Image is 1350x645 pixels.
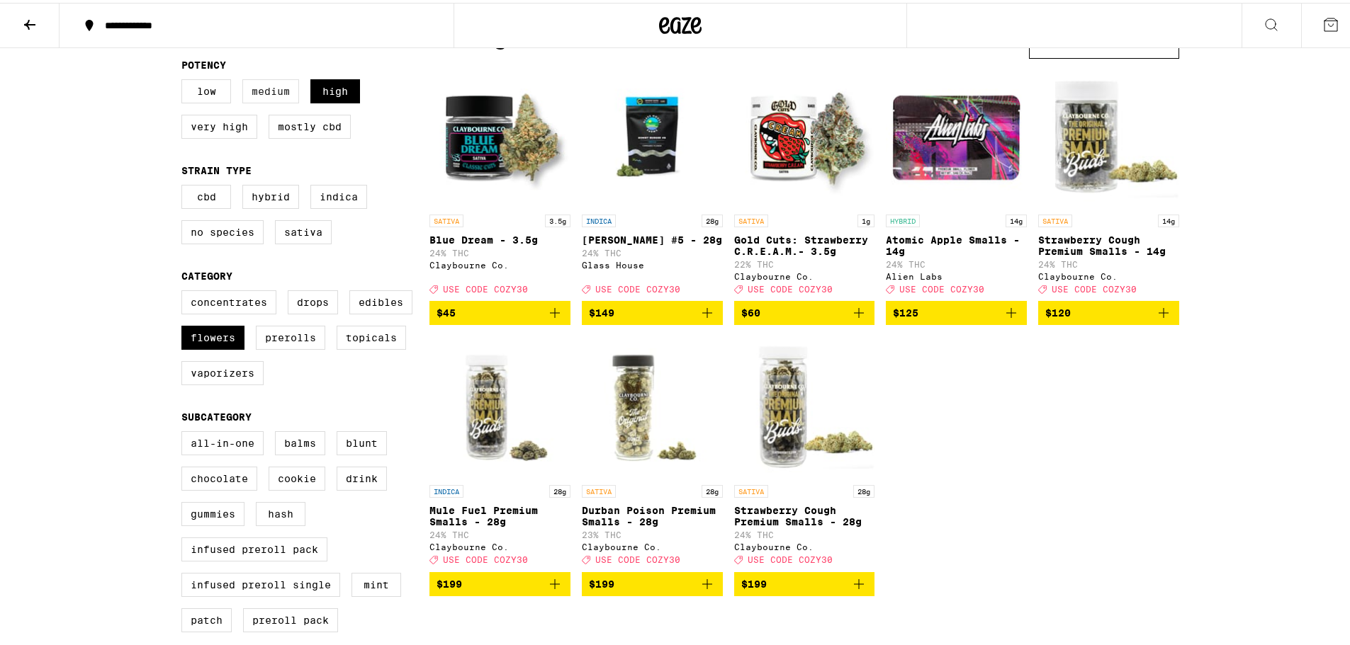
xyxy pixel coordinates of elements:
[1006,212,1027,224] p: 14g
[181,182,231,206] label: CBD
[589,304,614,316] span: $149
[741,304,760,316] span: $60
[310,182,367,206] label: Indica
[256,323,325,347] label: Prerolls
[181,358,264,382] label: Vaporizers
[181,268,232,279] legend: Category
[702,482,723,495] p: 28g
[275,217,332,241] label: Sativa
[429,502,570,525] p: Mule Fuel Premium Smalls - 28g
[351,570,401,594] label: Mint
[243,605,338,629] label: Preroll Pack
[1038,269,1179,278] div: Claybourne Co.
[595,282,680,291] span: USE CODE COZY30
[242,76,299,101] label: Medium
[582,482,616,495] p: SATIVA
[337,323,406,347] label: Topicals
[256,499,305,523] label: Hash
[734,257,875,266] p: 22% THC
[429,212,463,224] p: SATIVA
[429,298,570,322] button: Add to bag
[429,333,570,475] img: Claybourne Co. - Mule Fuel Premium Smalls - 28g
[429,258,570,267] div: Claybourne Co.
[337,428,387,452] label: Blunt
[734,212,768,224] p: SATIVA
[181,76,231,101] label: Low
[429,540,570,549] div: Claybourne Co.
[899,282,984,291] span: USE CODE COZY30
[582,232,723,243] p: [PERSON_NAME] #5 - 28g
[242,182,299,206] label: Hybrid
[582,333,723,569] a: Open page for Durban Poison Premium Smalls - 28g from Claybourne Co.
[734,269,875,278] div: Claybourne Co.
[582,63,723,205] img: Glass House - Donny Burger #5 - 28g
[429,63,570,298] a: Open page for Blue Dream - 3.5g from Claybourne Co.
[437,304,456,316] span: $45
[545,212,570,224] p: 3.5g
[181,499,244,523] label: Gummies
[337,464,387,488] label: Drink
[349,287,412,312] label: Edibles
[181,428,264,452] label: All-In-One
[886,63,1027,205] img: Alien Labs - Atomic Apple Smalls - 14g
[181,217,264,241] label: No Species
[748,282,833,291] span: USE CODE COZY30
[886,232,1027,254] p: Atomic Apple Smalls - 14g
[857,212,874,224] p: 1g
[582,569,723,593] button: Add to bag
[893,304,918,316] span: $125
[181,57,226,68] legend: Potency
[734,502,875,525] p: Strawberry Cough Premium Smalls - 28g
[437,576,462,587] span: $199
[549,482,570,495] p: 28g
[1038,298,1179,322] button: Add to bag
[582,540,723,549] div: Claybourne Co.
[1038,63,1179,205] img: Claybourne Co. - Strawberry Cough Premium Smalls - 14g
[269,464,325,488] label: Cookie
[429,569,570,593] button: Add to bag
[181,112,257,136] label: Very High
[275,428,325,452] label: Balms
[582,212,616,224] p: INDICA
[181,409,252,420] legend: Subcategory
[181,535,327,559] label: Infused Preroll Pack
[582,298,723,322] button: Add to bag
[1038,212,1072,224] p: SATIVA
[734,298,875,322] button: Add to bag
[310,76,360,101] label: High
[288,287,338,312] label: Drops
[1158,212,1179,224] p: 14g
[443,282,528,291] span: USE CODE COZY30
[429,527,570,537] p: 24% THC
[741,576,767,587] span: $199
[1038,63,1179,298] a: Open page for Strawberry Cough Premium Smalls - 14g from Claybourne Co.
[748,553,833,562] span: USE CODE COZY30
[9,10,102,21] span: Hi. Need any help?
[734,527,875,537] p: 24% THC
[734,482,768,495] p: SATIVA
[181,464,257,488] label: Chocolate
[734,63,875,205] img: Claybourne Co. - Gold Cuts: Strawberry C.R.E.A.M.- 3.5g
[1045,304,1071,316] span: $120
[429,482,463,495] p: INDICA
[1038,257,1179,266] p: 24% THC
[181,605,232,629] label: Patch
[886,212,920,224] p: HYBRID
[886,257,1027,266] p: 24% THC
[429,232,570,243] p: Blue Dream - 3.5g
[181,287,276,312] label: Concentrates
[734,540,875,549] div: Claybourne Co.
[734,63,875,298] a: Open page for Gold Cuts: Strawberry C.R.E.A.M.- 3.5g from Claybourne Co.
[582,527,723,537] p: 23% THC
[1052,282,1137,291] span: USE CODE COZY30
[582,246,723,255] p: 24% THC
[595,553,680,562] span: USE CODE COZY30
[853,482,874,495] p: 28g
[181,162,252,173] legend: Strain Type
[734,569,875,593] button: Add to bag
[582,333,723,475] img: Claybourne Co. - Durban Poison Premium Smalls - 28g
[181,570,340,594] label: Infused Preroll Single
[886,269,1027,278] div: Alien Labs
[886,63,1027,298] a: Open page for Atomic Apple Smalls - 14g from Alien Labs
[429,63,570,205] img: Claybourne Co. - Blue Dream - 3.5g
